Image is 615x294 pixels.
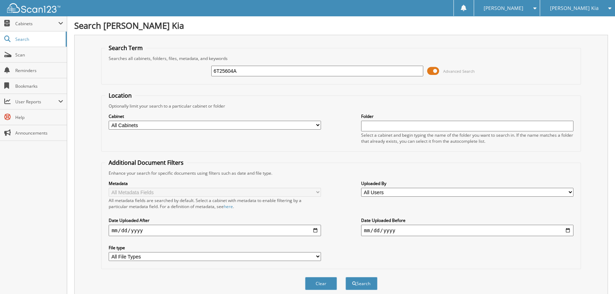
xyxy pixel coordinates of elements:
[105,92,135,99] legend: Location
[361,225,573,236] input: end
[109,217,321,223] label: Date Uploaded After
[15,99,58,105] span: User Reports
[15,67,63,73] span: Reminders
[15,36,62,42] span: Search
[361,113,573,119] label: Folder
[15,21,58,27] span: Cabinets
[109,113,321,119] label: Cabinet
[579,260,615,294] iframe: Chat Widget
[109,180,321,186] label: Metadata
[105,159,187,167] legend: Additional Document Filters
[109,225,321,236] input: start
[105,44,146,52] legend: Search Term
[74,20,608,31] h1: Search [PERSON_NAME] Kia
[15,52,63,58] span: Scan
[305,277,337,290] button: Clear
[105,103,577,109] div: Optionally limit your search to a particular cabinet or folder
[7,3,60,13] img: scan123-logo-white.svg
[345,277,377,290] button: Search
[484,6,523,10] span: [PERSON_NAME]
[443,69,474,74] span: Advanced Search
[15,83,63,89] span: Bookmarks
[109,245,321,251] label: File type
[105,170,577,176] div: Enhance your search for specific documents using filters such as date and file type.
[224,203,233,209] a: here
[15,130,63,136] span: Announcements
[361,217,573,223] label: Date Uploaded Before
[361,180,573,186] label: Uploaded By
[109,197,321,209] div: All metadata fields are searched by default. Select a cabinet with metadata to enable filtering b...
[550,6,599,10] span: [PERSON_NAME] Kia
[361,132,573,144] div: Select a cabinet and begin typing the name of the folder you want to search in. If the name match...
[15,114,63,120] span: Help
[105,55,577,61] div: Searches all cabinets, folders, files, metadata, and keywords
